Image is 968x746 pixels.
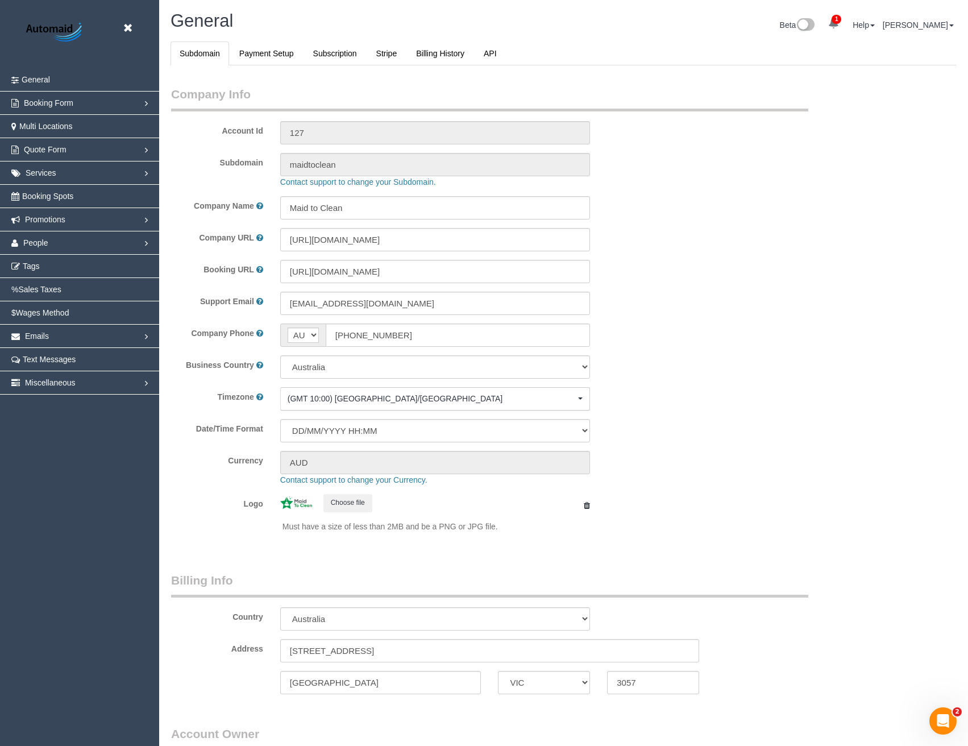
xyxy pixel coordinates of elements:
label: Country [232,611,263,623]
span: Text Messages [23,355,76,364]
label: Company Name [194,200,254,212]
iframe: Intercom live chat [929,707,957,735]
span: Booking Spots [22,192,73,201]
input: Phone [326,324,590,347]
span: 1 [832,15,841,24]
label: Account Id [163,121,272,136]
label: Subdomain [163,153,272,168]
span: Emails [25,331,49,341]
p: Must have a size of less than 2MB and be a PNG or JPG file. [282,521,590,532]
span: General [171,11,233,31]
span: Booking Form [24,98,73,107]
a: 1 [822,11,845,36]
legend: Billing Info [171,572,808,598]
a: Subdomain [171,42,229,65]
a: API [475,42,506,65]
span: Tags [23,262,40,271]
a: Beta [780,20,815,30]
label: Date/Time Format [163,419,272,434]
span: 2 [953,707,962,716]
span: Wages Method [16,308,69,317]
label: Support Email [200,296,254,307]
label: Currency [163,451,272,466]
span: People [23,238,48,247]
a: Payment Setup [230,42,303,65]
button: (GMT 10:00) [GEOGRAPHIC_DATA]/[GEOGRAPHIC_DATA] [280,387,590,411]
span: General [22,75,50,84]
a: [PERSON_NAME] [883,20,954,30]
span: Quote Form [24,145,67,154]
ol: Choose Timezone [280,387,590,411]
img: New interface [796,18,815,33]
label: Address [231,643,263,654]
div: Contact support to change your Currency. [272,474,926,486]
label: Booking URL [203,264,254,275]
a: Subscription [304,42,366,65]
label: Timezone [218,391,254,403]
button: Choose file [323,494,372,512]
a: Billing History [407,42,473,65]
span: Miscellaneous [25,378,76,387]
span: (GMT 10:00) [GEOGRAPHIC_DATA]/[GEOGRAPHIC_DATA] [288,393,575,404]
label: Company Phone [191,328,254,339]
img: 367b4035868b057e955216826a9f17c862141b21.jpeg [280,496,312,509]
div: Contact support to change your Subdomain. [272,176,926,188]
span: Promotions [25,215,65,224]
span: Multi Locations [19,122,72,131]
label: Company URL [199,232,254,243]
legend: Company Info [171,86,808,111]
a: Help [853,20,875,30]
label: Business Country [186,359,254,371]
input: Zip [607,671,699,694]
label: Logo [163,494,272,509]
input: City [280,671,481,694]
span: Sales Taxes [18,285,61,294]
img: Automaid Logo [20,20,91,45]
span: Services [26,168,56,177]
a: Stripe [367,42,406,65]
